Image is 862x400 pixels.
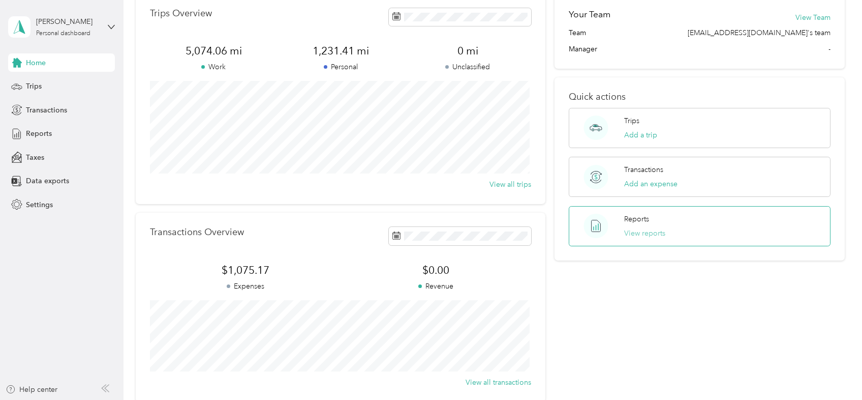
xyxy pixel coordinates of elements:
[805,343,862,400] iframe: Everlance-gr Chat Button Frame
[341,281,531,292] p: Revenue
[150,62,277,72] p: Work
[624,116,639,126] p: Trips
[404,44,531,58] span: 0 mi
[26,81,42,92] span: Trips
[569,92,830,102] p: Quick actions
[341,263,531,277] span: $0.00
[277,44,404,58] span: 1,231.41 mi
[404,62,531,72] p: Unclassified
[828,44,830,54] span: -
[624,164,663,175] p: Transactions
[26,128,52,139] span: Reports
[150,263,341,277] span: $1,075.17
[150,44,277,58] span: 5,074.06 mi
[569,44,597,54] span: Manager
[26,105,67,116] span: Transactions
[150,281,341,292] p: Expenses
[489,179,531,190] button: View all trips
[26,199,53,210] span: Settings
[795,12,830,23] button: View Team
[624,214,649,224] p: Reports
[624,179,678,189] button: Add an expense
[569,8,610,21] h2: Your Team
[26,152,44,163] span: Taxes
[688,27,830,38] span: [EMAIL_ADDRESS][DOMAIN_NAME]'s team
[26,58,46,68] span: Home
[466,377,531,388] button: View all transactions
[150,8,212,19] p: Trips Overview
[277,62,404,72] p: Personal
[26,176,69,186] span: Data exports
[36,31,90,37] div: Personal dashboard
[624,228,665,239] button: View reports
[624,130,657,140] button: Add a trip
[150,227,244,238] p: Transactions Overview
[36,16,100,27] div: [PERSON_NAME]
[6,384,57,395] button: Help center
[569,27,586,38] span: Team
